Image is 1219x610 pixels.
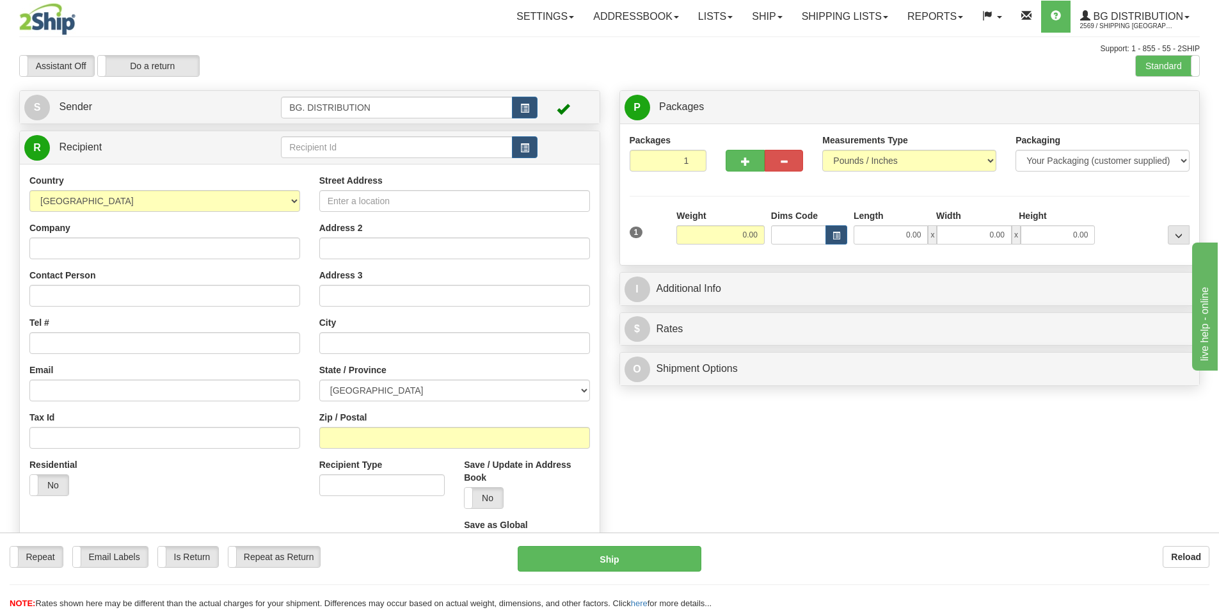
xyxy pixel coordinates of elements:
[24,135,50,161] span: R
[30,475,68,495] label: No
[19,3,76,35] img: logo2569.jpg
[898,1,973,33] a: Reports
[319,411,367,424] label: Zip / Postal
[29,269,95,282] label: Contact Person
[625,277,650,302] span: I
[98,56,199,76] label: Do a return
[1012,225,1021,245] span: x
[1171,552,1201,562] b: Reload
[1136,56,1199,76] label: Standard
[319,316,336,329] label: City
[1080,20,1176,33] span: 2569 / Shipping [GEOGRAPHIC_DATA]
[319,174,383,187] label: Street Address
[1019,209,1047,222] label: Height
[59,101,92,112] span: Sender
[625,316,1195,342] a: $Rates
[625,356,1195,382] a: OShipment Options
[281,136,513,158] input: Recipient Id
[59,141,102,152] span: Recipient
[625,94,1195,120] a: P Packages
[464,518,528,531] label: Save as Global
[1090,11,1183,22] span: BG Distribution
[507,1,584,33] a: Settings
[928,225,937,245] span: x
[464,458,589,484] label: Save / Update in Address Book
[24,134,253,161] a: R Recipient
[319,458,383,471] label: Recipient Type
[20,56,94,76] label: Assistant Off
[10,547,63,567] label: Repeat
[1071,1,1199,33] a: BG Distribution 2569 / Shipping [GEOGRAPHIC_DATA]
[10,8,118,23] div: live help - online
[742,1,792,33] a: Ship
[281,97,513,118] input: Sender Id
[630,134,671,147] label: Packages
[24,95,50,120] span: S
[228,547,320,567] label: Repeat as Return
[319,221,363,234] label: Address 2
[822,134,908,147] label: Measurements Type
[319,364,386,376] label: State / Province
[1016,134,1060,147] label: Packaging
[659,101,704,112] span: Packages
[465,488,503,508] label: No
[24,94,281,120] a: S Sender
[625,95,650,120] span: P
[1168,225,1190,245] div: ...
[676,209,706,222] label: Weight
[936,209,961,222] label: Width
[625,276,1195,302] a: IAdditional Info
[319,269,363,282] label: Address 3
[771,209,818,222] label: Dims Code
[158,547,218,567] label: Is Return
[29,411,54,424] label: Tax Id
[10,598,35,608] span: NOTE:
[625,357,650,382] span: O
[29,364,53,376] label: Email
[584,1,689,33] a: Addressbook
[689,1,742,33] a: Lists
[29,174,64,187] label: Country
[19,44,1200,54] div: Support: 1 - 855 - 55 - 2SHIP
[854,209,884,222] label: Length
[73,547,148,567] label: Email Labels
[630,227,643,238] span: 1
[1190,239,1218,370] iframe: chat widget
[319,190,590,212] input: Enter a location
[1163,546,1209,568] button: Reload
[631,598,648,608] a: here
[518,546,701,572] button: Ship
[29,221,70,234] label: Company
[29,458,77,471] label: Residential
[625,316,650,342] span: $
[792,1,898,33] a: Shipping lists
[29,316,49,329] label: Tel #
